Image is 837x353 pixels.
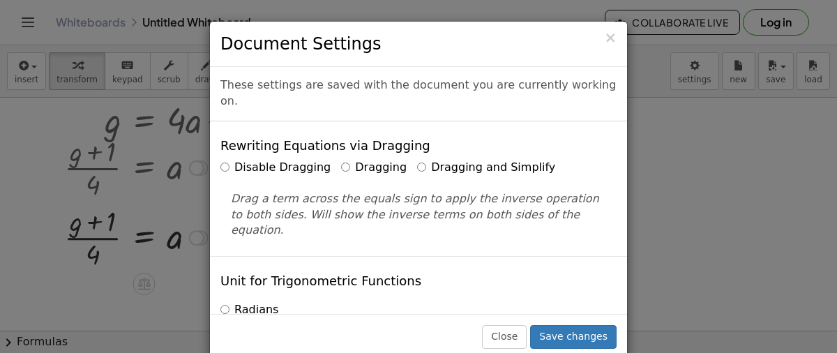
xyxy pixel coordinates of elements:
input: Dragging and Simplify [417,163,426,172]
input: Dragging [341,163,350,172]
input: Disable Dragging [220,163,229,172]
div: These settings are saved with the document you are currently working on. [210,67,627,121]
h3: Document Settings [220,32,617,56]
button: Close [604,31,617,45]
input: Radians [220,305,229,314]
label: Dragging [341,160,407,176]
span: × [604,29,617,46]
h4: Unit for Trigonometric Functions [220,274,421,288]
label: Radians [220,302,278,318]
button: Close [482,325,527,349]
p: Drag a term across the equals sign to apply the inverse operation to both sides. Will show the in... [231,191,606,239]
button: Save changes [530,325,617,349]
label: Dragging and Simplify [417,160,555,176]
label: Disable Dragging [220,160,331,176]
h4: Rewriting Equations via Dragging [220,139,430,153]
